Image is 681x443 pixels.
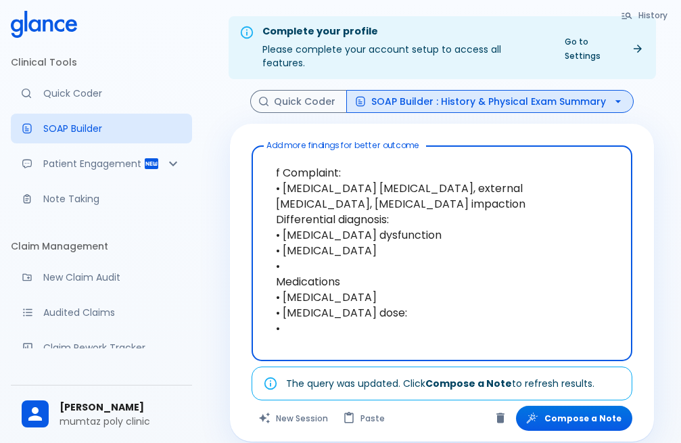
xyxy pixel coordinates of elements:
[60,415,181,428] p: mumtaz poly clinic
[43,87,181,100] p: Quick Coder
[557,32,651,66] a: Go to Settings
[262,24,546,39] div: Complete your profile
[11,46,192,78] li: Clinical Tools
[252,406,336,431] button: Clears all inputs and results.
[11,184,192,214] a: Advanced note-taking
[43,192,181,206] p: Note Taking
[43,122,181,135] p: SOAP Builder
[614,5,676,25] button: History
[490,408,511,428] button: Clear
[11,78,192,108] a: Moramiz: Find ICD10AM codes instantly
[286,371,594,396] div: The query was updated. Click to refresh results.
[11,262,192,292] a: Audit a new claim
[11,114,192,143] a: Docugen: Compose a clinical documentation in seconds
[11,230,192,262] li: Claim Management
[43,271,181,284] p: New Claim Audit
[11,333,192,363] a: Monitor progress of claim corrections
[11,149,192,179] div: Patient Reports & Referrals
[11,391,192,438] div: [PERSON_NAME]mumtaz poly clinic
[43,306,181,319] p: Audited Claims
[261,151,623,334] textarea: Chief Complaint: • [MEDICAL_DATA] [MEDICAL_DATA], external [MEDICAL_DATA], [MEDICAL_DATA] impacti...
[425,377,512,390] strong: Compose a Note
[43,157,143,170] p: Patient Engagement
[11,298,192,327] a: View audited claims
[262,20,546,75] div: Please complete your account setup to access all features.
[43,341,181,354] p: Claim Rework Tracker
[346,90,634,114] button: SOAP Builder : History & Physical Exam Summary
[516,406,632,431] button: Compose a Note
[250,90,347,114] button: Quick Coder
[60,400,181,415] span: [PERSON_NAME]
[336,406,393,431] button: Paste from clipboard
